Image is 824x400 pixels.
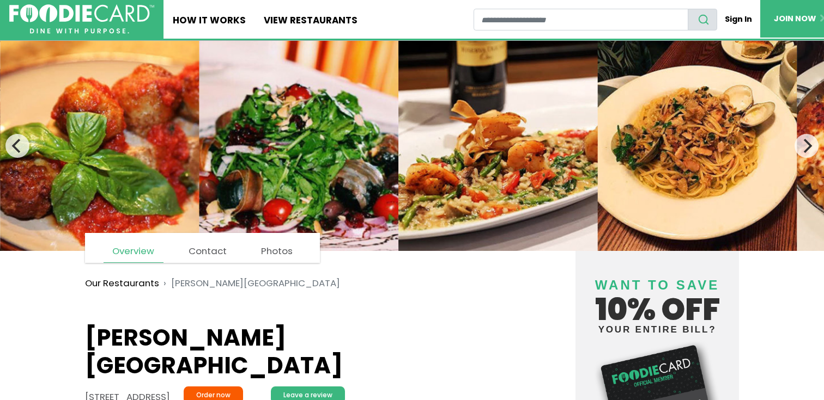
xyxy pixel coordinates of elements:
[159,276,340,291] li: [PERSON_NAME][GEOGRAPHIC_DATA]
[585,325,730,334] small: your entire bill?
[85,324,520,379] h1: [PERSON_NAME][GEOGRAPHIC_DATA]
[595,278,719,292] span: Want to save
[585,264,730,334] h4: 10% off
[717,9,760,30] a: Sign In
[85,233,320,263] nav: page links
[688,9,717,30] button: search
[474,9,688,30] input: restaurant search
[104,239,164,263] a: Overview
[252,239,302,262] a: Photos
[5,134,29,158] button: Previous
[179,239,236,262] a: Contact
[85,269,520,297] nav: breadcrumb
[9,4,154,34] img: FoodieCard; Eat, Drink, Save, Donate
[795,134,819,158] button: Next
[85,276,159,290] a: Our Restaurants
